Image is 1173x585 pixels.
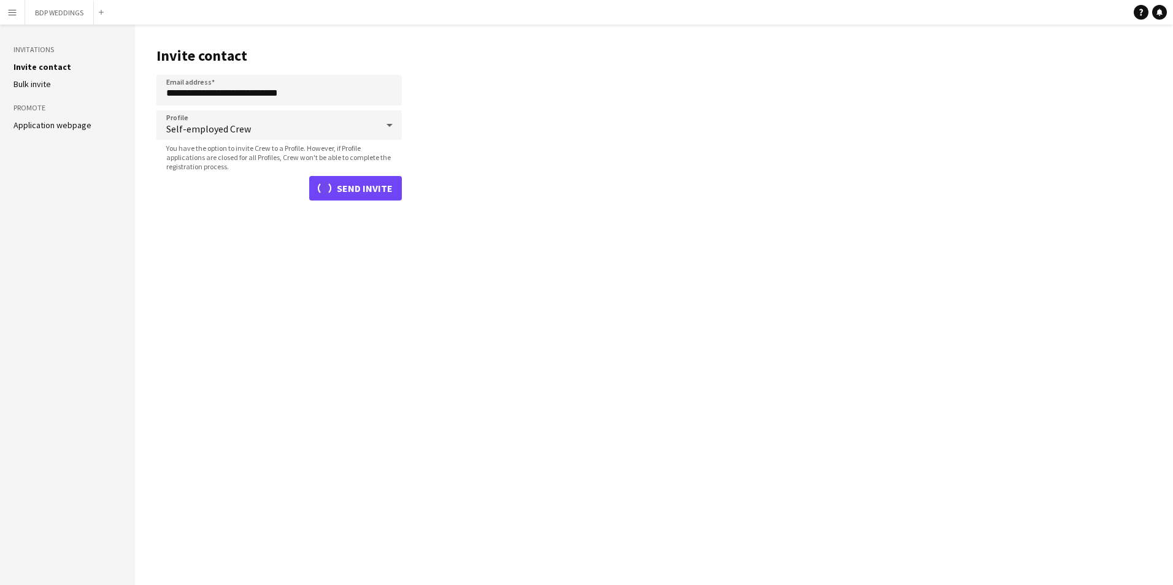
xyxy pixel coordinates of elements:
[166,123,377,135] span: Self-employed Crew
[13,102,121,113] h3: Promote
[13,44,121,55] h3: Invitations
[13,78,51,90] a: Bulk invite
[309,176,402,201] button: Send invite
[13,120,91,131] a: Application webpage
[156,143,402,171] span: You have the option to invite Crew to a Profile. However, if Profile applications are closed for ...
[156,47,402,65] h1: Invite contact
[25,1,94,25] button: BDP WEDDINGS
[13,61,71,72] a: Invite contact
